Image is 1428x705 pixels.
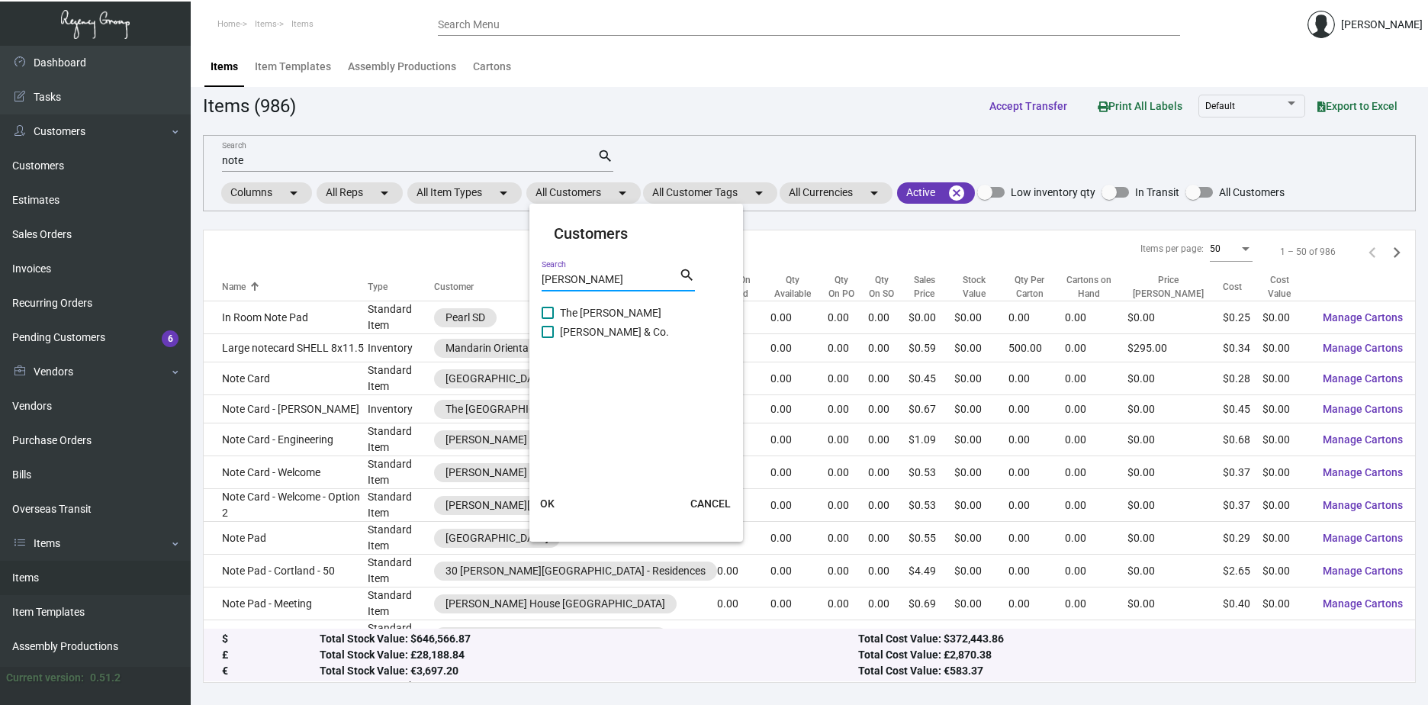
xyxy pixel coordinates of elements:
div: Current version: [6,670,84,686]
button: OK [523,490,572,517]
span: [PERSON_NAME] & Co. [560,323,669,341]
mat-icon: search [679,266,695,285]
span: OK [540,497,555,510]
div: 0.51.2 [90,670,121,686]
span: CANCEL [690,497,731,510]
span: The [PERSON_NAME] [560,304,661,322]
mat-card-title: Customers [554,222,719,245]
button: CANCEL [678,490,743,517]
